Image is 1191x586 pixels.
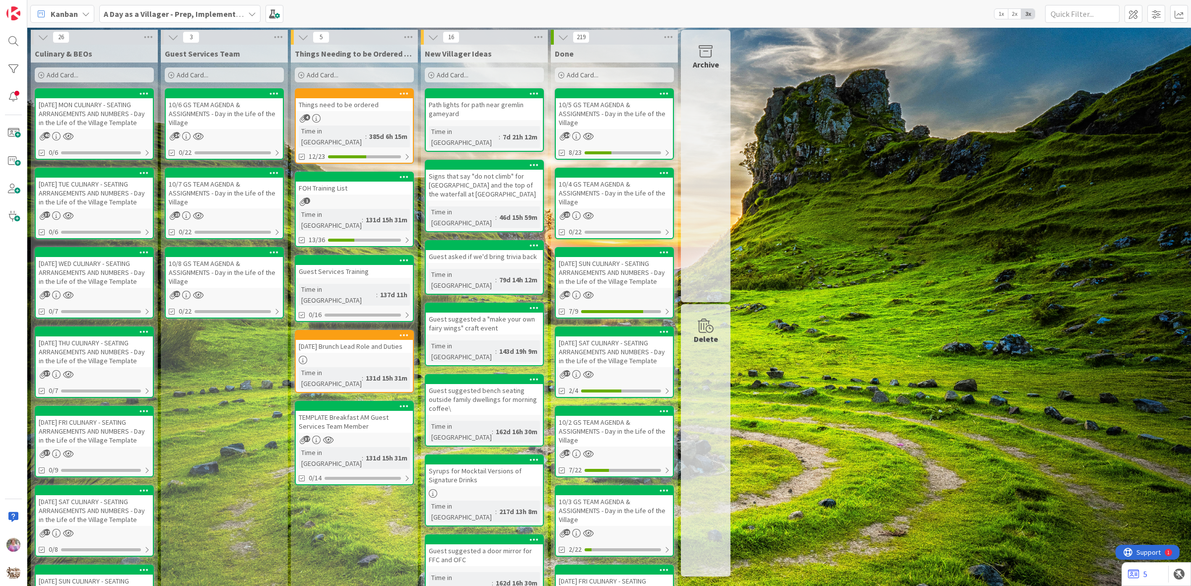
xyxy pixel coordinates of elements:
span: 0/22 [179,227,192,237]
div: 143d 19h 9m [497,346,540,357]
div: Guest suggested a "make your own fairy wings" craft event [426,304,543,334]
div: Time in [GEOGRAPHIC_DATA] [299,209,362,231]
span: 23 [564,211,570,218]
div: Time in [GEOGRAPHIC_DATA] [429,340,495,362]
span: 4 [304,114,310,121]
span: Add Card... [437,70,468,79]
div: 10/5 GS TEAM AGENDA & ASSIGNMENTS - Day in the Life of the Village [556,98,673,129]
div: FOH Training List [296,173,413,195]
div: [DATE] Brunch Lead Role and Duties [296,340,413,353]
div: [DATE] FRI CULINARY - SEATING ARRANGEMENTS AND NUMBERS - Day in the Life of the Village Template [36,407,153,447]
span: 12/23 [309,151,325,162]
div: Guest suggested bench seating outside family dwellings for morning coffee\ [426,384,543,415]
div: Delete [694,333,718,345]
span: 219 [573,31,590,43]
div: 131d 15h 31m [363,453,410,463]
span: 0/16 [309,310,322,320]
div: 10/8 GS TEAM AGENDA & ASSIGNMENTS - Day in the Life of the Village [166,248,283,288]
div: 10/7 GS TEAM AGENDA & ASSIGNMENTS - Day in the Life of the Village [166,169,283,208]
span: 37 [44,370,50,377]
span: 40 [564,291,570,297]
span: 2x [1008,9,1021,19]
div: Guest Services Training [296,256,413,278]
div: Guest suggested a door mirror for FFC and OFC [426,535,543,566]
span: : [495,212,497,223]
input: Quick Filter... [1045,5,1120,23]
span: 7/22 [569,465,582,475]
span: 37 [564,370,570,377]
div: 217d 13h 8m [497,506,540,517]
span: : [495,506,497,517]
div: [DATE] WED CULINARY - SEATING ARRANGEMENTS AND NUMBERS - Day in the Life of the Village Template [36,257,153,288]
div: 1 [52,4,54,12]
span: 2/22 [569,544,582,555]
span: : [376,289,378,300]
div: [DATE] FRI CULINARY - SEATING ARRANGEMENTS AND NUMBERS - Day in the Life of the Village Template [36,416,153,447]
span: 0/7 [49,386,58,396]
div: 46d 15h 59m [497,212,540,223]
span: 5 [313,31,330,43]
a: 5 [1128,568,1147,580]
div: 10/4 GS TEAM AGENDA & ASSIGNMENTS - Day in the Life of the Village [556,169,673,208]
div: [DATE] SAT CULINARY - SEATING ARRANGEMENTS AND NUMBERS - Day in the Life of the Village Template [556,327,673,367]
span: 0/8 [49,544,58,555]
div: Path lights for path near gremlin gameyard [426,89,543,120]
div: Time in [GEOGRAPHIC_DATA] [299,284,376,306]
div: 10/2 GS TEAM AGENDA & ASSIGNMENTS - Day in the Life of the Village [556,407,673,447]
div: Guest suggested a door mirror for FFC and OFC [426,544,543,566]
div: FOH Training List [296,182,413,195]
span: 3 [183,31,199,43]
span: 0/7 [49,306,58,317]
span: Add Card... [47,70,78,79]
span: 23 [174,291,180,297]
span: New Villager Ideas [425,49,492,59]
span: 13/36 [309,235,325,245]
span: 24 [174,132,180,138]
div: 131d 15h 31m [363,373,410,384]
span: 3x [1021,9,1035,19]
div: Time in [GEOGRAPHIC_DATA] [299,447,362,469]
div: Syrups for Mocktail Versions of Signature Drinks [426,464,543,486]
div: [DATE] SAT CULINARY - SEATING ARRANGEMENTS AND NUMBERS - Day in the Life of the Village Template [36,495,153,526]
div: Time in [GEOGRAPHIC_DATA] [429,421,492,443]
span: 0/6 [49,147,58,158]
div: Time in [GEOGRAPHIC_DATA] [429,126,499,148]
span: 0/9 [49,465,58,475]
span: 2/4 [569,386,578,396]
div: [DATE] SAT CULINARY - SEATING ARRANGEMENTS AND NUMBERS - Day in the Life of the Village Template [556,336,673,367]
div: 10/6 GS TEAM AGENDA & ASSIGNMENTS - Day in the Life of the Village [166,89,283,129]
div: 385d 6h 15m [367,131,410,142]
div: [DATE] THU CULINARY - SEATING ARRANGEMENTS AND NUMBERS - Day in the Life of the Village Template [36,327,153,367]
div: Syrups for Mocktail Versions of Signature Drinks [426,456,543,486]
span: : [495,274,497,285]
span: 1x [994,9,1008,19]
div: Time in [GEOGRAPHIC_DATA] [299,367,362,389]
span: 0/22 [179,306,192,317]
img: avatar [6,566,20,580]
div: [DATE] THU CULINARY - SEATING ARRANGEMENTS AND NUMBERS - Day in the Life of the Village Template [36,336,153,367]
div: Guest suggested bench seating outside family dwellings for morning coffee\ [426,375,543,415]
span: Kanban [51,8,78,20]
div: 10/4 GS TEAM AGENDA & ASSIGNMENTS - Day in the Life of the Village [556,178,673,208]
div: [DATE] TUE CULINARY - SEATING ARRANGEMENTS AND NUMBERS - Day in the Life of the Village Template [36,178,153,208]
div: 10/6 GS TEAM AGENDA & ASSIGNMENTS - Day in the Life of the Village [166,98,283,129]
span: Done [555,49,574,59]
div: 10/3 GS TEAM AGENDA & ASSIGNMENTS - Day in the Life of the Village [556,495,673,526]
div: Guest Services Training [296,265,413,278]
span: Add Card... [307,70,338,79]
span: 37 [44,450,50,456]
div: 10/2 GS TEAM AGENDA & ASSIGNMENTS - Day in the Life of the Village [556,416,673,447]
div: Time in [GEOGRAPHIC_DATA] [429,206,495,228]
span: 26 [53,31,69,43]
div: 131d 15h 31m [363,214,410,225]
div: TEMPLATE Breakfast AM Guest Services Team Member [296,411,413,433]
span: 0/22 [569,227,582,237]
span: 23 [174,211,180,218]
div: 7d 21h 12m [500,131,540,142]
span: 1 [304,197,310,204]
span: 16 [443,31,460,43]
div: Archive [693,59,719,70]
span: 0/14 [309,473,322,483]
span: 40 [44,132,50,138]
div: Signs that say "do not climb" for [GEOGRAPHIC_DATA] and the top of the waterfall at [GEOGRAPHIC_D... [426,161,543,200]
